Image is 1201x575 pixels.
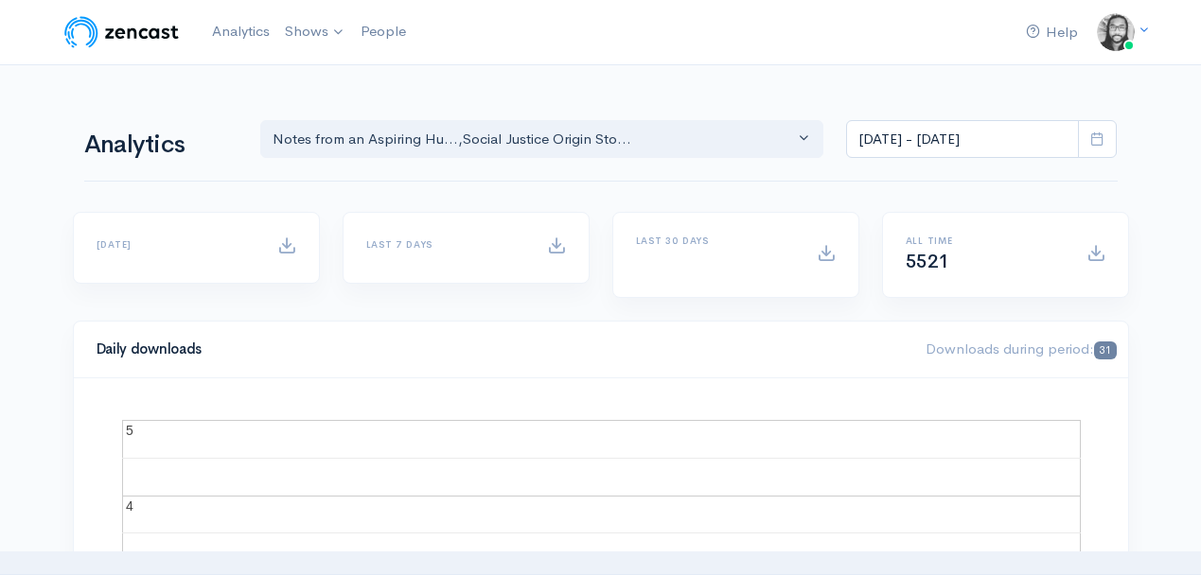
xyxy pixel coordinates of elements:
[273,129,795,150] div: Notes from an Aspiring Hu... , Social Justice Origin Sto...
[84,131,238,159] h1: Analytics
[1018,12,1086,53] a: Help
[353,11,414,52] a: People
[204,11,277,52] a: Analytics
[906,235,1064,246] h6: All time
[926,340,1116,357] span: Downloads during period:
[1097,13,1135,51] img: ...
[366,239,524,250] h6: Last 7 days
[636,235,794,246] h6: Last 30 days
[1094,341,1116,359] span: 31
[126,498,133,514] text: 4
[277,11,353,53] a: Shows
[126,423,133,438] text: 5
[846,120,1079,159] input: analytics date range selector
[1137,511,1182,556] iframe: gist-messenger-bubble-iframe
[97,341,904,357] h4: Daily downloads
[62,13,182,51] img: ZenCast Logo
[97,239,255,250] h6: [DATE]
[906,250,949,273] span: 5521
[260,120,824,159] button: Notes from an Aspiring Hu..., Social Justice Origin Sto...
